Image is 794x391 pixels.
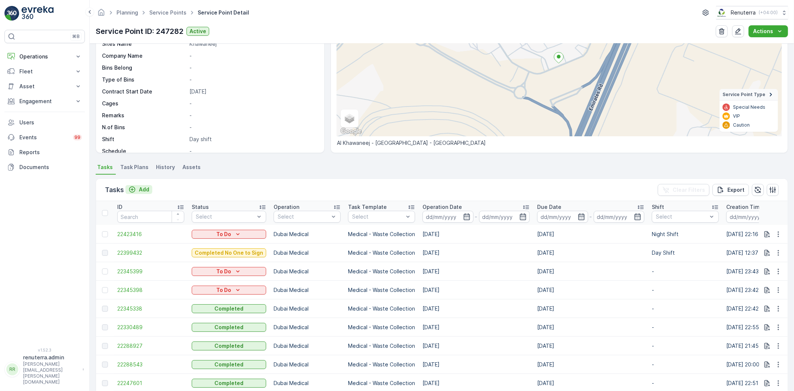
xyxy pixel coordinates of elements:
[214,342,243,350] p: Completed
[339,127,363,136] img: Google
[348,249,415,257] p: Medical - Waste Collection
[723,92,765,98] span: Service Point Type
[348,203,387,211] p: Task Template
[102,362,108,368] div: Toggle Row Selected
[533,281,648,299] td: [DATE]
[189,112,316,119] p: -
[652,268,719,275] p: -
[726,203,763,211] p: Creation Time
[105,185,124,195] p: Tasks
[348,268,415,275] p: Medical - Waste Collection
[214,361,243,368] p: Completed
[102,306,108,312] div: Toggle Row Selected
[102,40,186,48] p: Sites Name
[652,249,719,257] p: Day Shift
[214,324,243,331] p: Completed
[731,9,756,16] p: Renuterra
[479,211,530,223] input: dd/mm/yyyy
[274,268,341,275] p: Dubai Medical
[658,184,710,196] button: Clear Filters
[733,122,750,128] p: Caution
[419,262,533,281] td: [DATE]
[186,27,209,36] button: Active
[189,64,316,71] p: -
[419,244,533,262] td: [DATE]
[117,324,184,331] a: 22330489
[274,305,341,312] p: Dubai Medical
[753,28,773,35] p: Actions
[117,361,184,368] a: 22288543
[117,249,184,257] a: 22399432
[422,203,462,211] p: Operation Date
[189,100,316,107] p: -
[117,379,184,387] a: 22247601
[117,268,184,275] a: 22345399
[4,64,85,79] button: Fleet
[149,9,186,16] a: Service Points
[19,119,82,126] p: Users
[192,360,266,369] button: Completed
[216,286,231,294] p: To Do
[192,286,266,295] button: To Do
[348,379,415,387] p: Medical - Waste Collection
[533,225,648,244] td: [DATE]
[23,354,79,361] p: renuterra.admin
[348,305,415,312] p: Medical - Waste Collection
[348,361,415,368] p: Medical - Waste Collection
[652,324,719,331] p: -
[196,9,251,16] span: Service Point Detail
[656,213,707,220] p: Select
[590,212,592,221] p: -
[274,361,341,368] p: Dubai Medical
[189,52,316,60] p: -
[102,343,108,349] div: Toggle Row Selected
[274,379,341,387] p: Dubai Medical
[537,203,561,211] p: Due Date
[337,139,782,147] p: Al Khawaneej - [GEOGRAPHIC_DATA] - [GEOGRAPHIC_DATA]
[419,299,533,318] td: [DATE]
[189,136,316,143] p: Day shift
[189,124,316,131] p: -
[192,203,209,211] p: Status
[102,112,186,119] p: Remarks
[196,213,255,220] p: Select
[139,186,149,193] p: Add
[22,6,54,21] img: logo_light-DOdMpM7g.png
[117,231,184,238] a: 22423416
[716,9,728,17] img: Screenshot_2024-07-26_at_13.33.01.png
[182,163,201,171] span: Assets
[733,113,740,119] p: VIP
[419,281,533,299] td: [DATE]
[72,34,80,39] p: ⌘B
[214,379,243,387] p: Completed
[19,134,68,141] p: Events
[274,203,299,211] p: Operation
[117,305,184,312] span: 22345338
[117,203,122,211] p: ID
[733,104,765,110] p: Special Needs
[97,163,113,171] span: Tasks
[4,130,85,145] a: Events99
[6,363,18,375] div: RR
[533,299,648,318] td: [DATE]
[4,348,85,352] span: v 1.52.3
[117,211,184,223] input: Search
[533,244,648,262] td: [DATE]
[189,28,206,35] p: Active
[117,286,184,294] a: 22345398
[278,213,329,220] p: Select
[117,342,184,350] a: 22288927
[214,305,243,312] p: Completed
[189,88,316,95] p: [DATE]
[4,79,85,94] button: Asset
[19,68,70,75] p: Fleet
[712,184,749,196] button: Export
[189,76,316,83] p: -
[102,64,186,71] p: Bins Belong
[274,342,341,350] p: Dubai Medical
[274,231,341,238] p: Dubai Medical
